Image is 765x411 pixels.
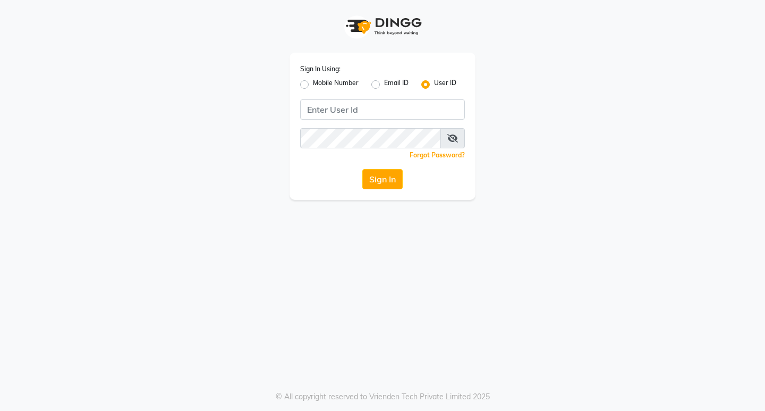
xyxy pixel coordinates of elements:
label: User ID [434,78,456,91]
input: Username [300,99,465,120]
a: Forgot Password? [410,151,465,159]
label: Email ID [384,78,409,91]
img: logo1.svg [340,11,425,42]
label: Mobile Number [313,78,359,91]
input: Username [300,128,441,148]
label: Sign In Using: [300,64,341,74]
button: Sign In [362,169,403,189]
